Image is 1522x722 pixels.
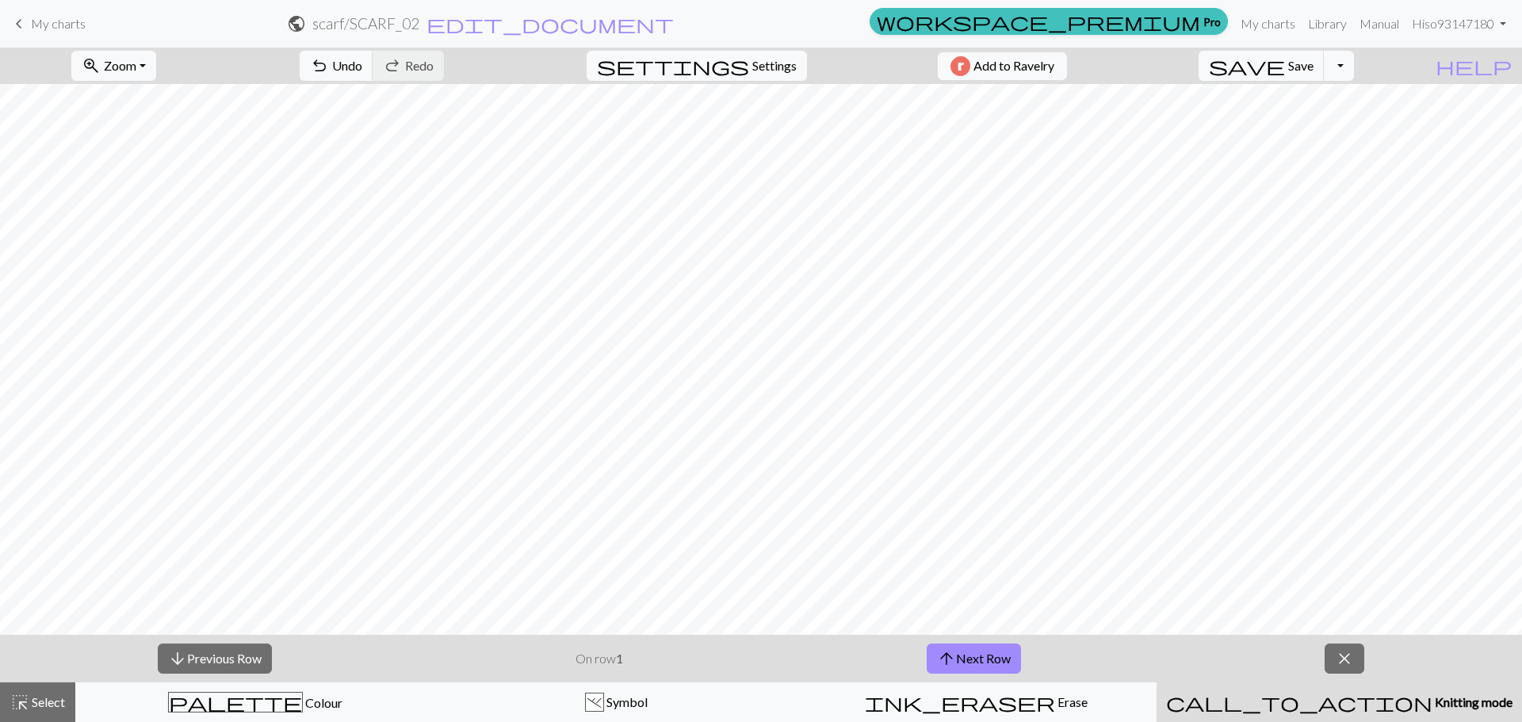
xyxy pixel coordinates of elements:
[950,56,970,76] img: Ravelry
[877,10,1200,32] span: workspace_premium
[168,648,187,670] span: arrow_downward
[1353,8,1405,40] a: Manual
[1209,55,1285,77] span: save
[586,693,603,712] div: .
[938,52,1067,80] button: Add to Ravelry
[82,55,101,77] span: zoom_in
[870,8,1228,35] a: Pro
[312,14,419,32] h2: scarf / SCARF_02
[303,695,342,710] span: Colour
[597,55,749,77] span: settings
[1157,682,1522,722] button: Knitting mode
[1234,8,1302,40] a: My charts
[752,56,797,75] span: Settings
[436,682,797,722] button: . Symbol
[169,691,302,713] span: palette
[287,13,306,35] span: public
[937,648,956,670] span: arrow_upward
[576,649,623,668] p: On row
[1432,694,1512,709] span: Knitting mode
[1302,8,1353,40] a: Library
[31,16,86,31] span: My charts
[1405,8,1512,40] a: Hiso93147180
[104,58,136,73] span: Zoom
[796,682,1157,722] button: Erase
[927,644,1021,674] button: Next Row
[865,691,1055,713] span: ink_eraser
[332,58,362,73] span: Undo
[426,13,674,35] span: edit_document
[10,691,29,713] span: highlight_alt
[604,694,648,709] span: Symbol
[587,51,807,81] button: SettingsSettings
[10,13,29,35] span: keyboard_arrow_left
[1166,691,1432,713] span: call_to_action
[1335,648,1354,670] span: close
[310,55,329,77] span: undo
[973,56,1054,76] span: Add to Ravelry
[1199,51,1325,81] button: Save
[158,644,272,674] button: Previous Row
[29,694,65,709] span: Select
[71,51,156,81] button: Zoom
[10,10,86,37] a: My charts
[75,682,436,722] button: Colour
[300,51,373,81] button: Undo
[616,651,623,666] strong: 1
[597,56,749,75] i: Settings
[1055,694,1088,709] span: Erase
[1288,58,1314,73] span: Save
[1436,55,1512,77] span: help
